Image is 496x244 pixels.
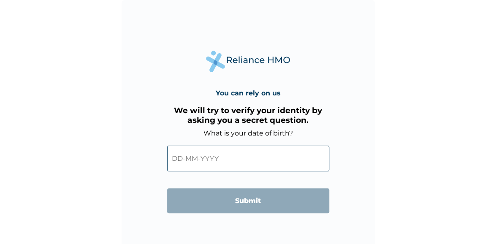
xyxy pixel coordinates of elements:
h3: We will try to verify your identity by asking you a secret question. [167,106,329,125]
input: DD-MM-YYYY [167,146,329,171]
img: Reliance Health's Logo [206,51,290,72]
input: Submit [167,188,329,213]
label: What is your date of birth? [203,129,293,137]
h4: You can rely on us [216,89,281,97]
